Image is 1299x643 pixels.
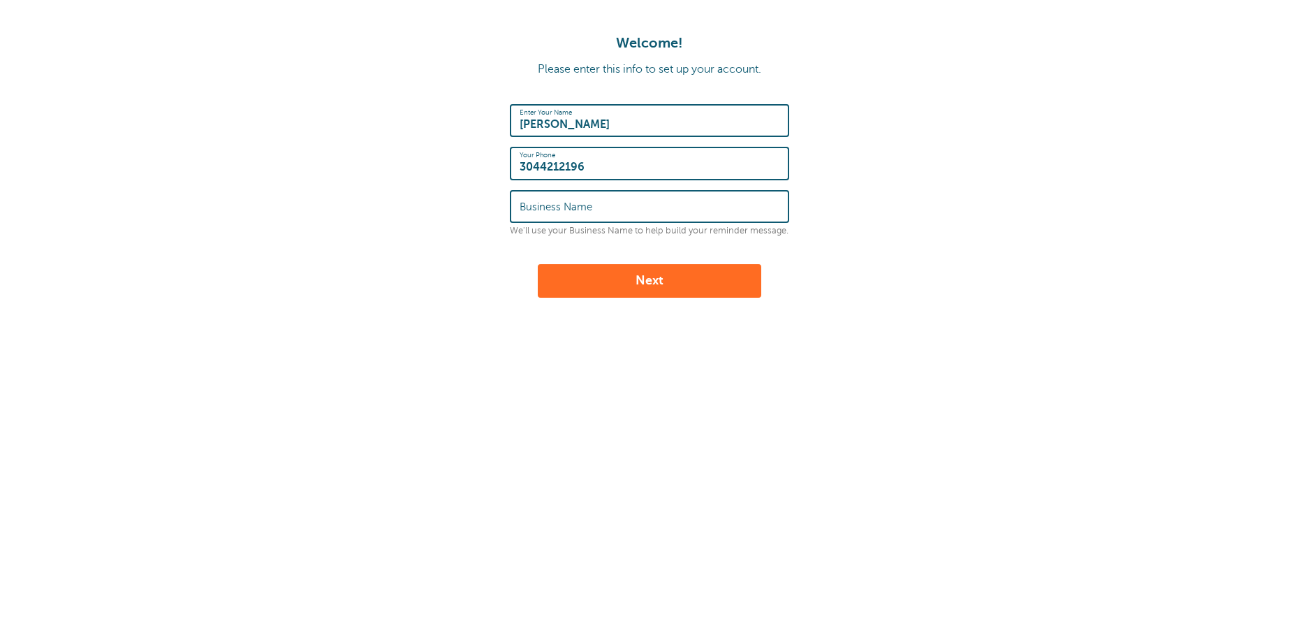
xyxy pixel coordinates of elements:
p: We'll use your Business Name to help build your reminder message. [510,226,789,236]
h1: Welcome! [14,35,1285,52]
label: Business Name [520,201,592,213]
button: Next [538,264,761,298]
label: Your Phone [520,151,555,159]
label: Enter Your Name [520,108,572,117]
p: Please enter this info to set up your account. [14,63,1285,76]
